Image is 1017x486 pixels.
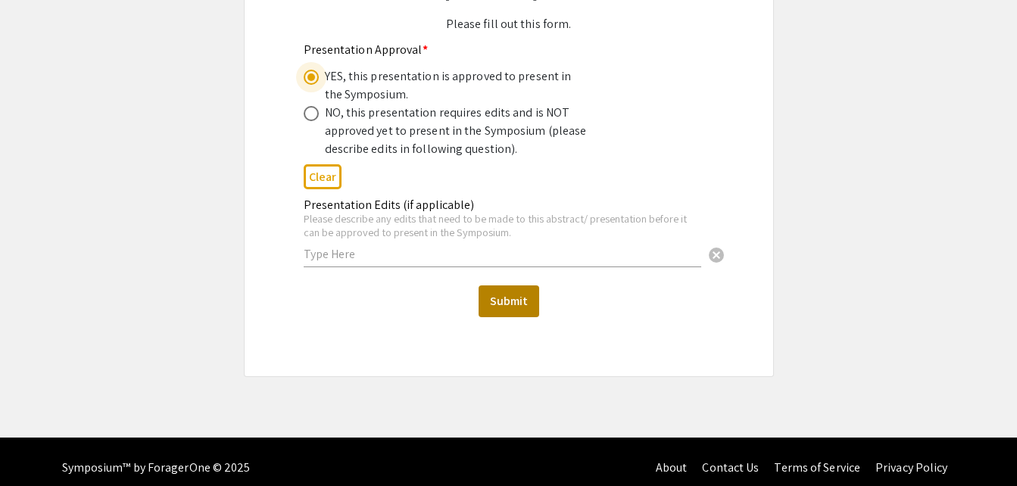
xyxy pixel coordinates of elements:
[304,164,342,189] button: Clear
[304,212,701,238] div: Please describe any edits that need to be made to this abstract/ presentation before it can be ap...
[701,239,732,269] button: Clear
[774,460,860,475] a: Terms of Service
[325,67,590,104] div: YES, this presentation is approved to present in the Symposium.
[304,246,701,262] input: Type Here
[875,460,947,475] a: Privacy Policy
[702,460,759,475] a: Contact Us
[304,197,474,213] mat-label: Presentation Edits (if applicable)
[707,246,725,264] span: cancel
[11,418,64,475] iframe: Chat
[656,460,688,475] a: About
[325,104,590,158] div: NO, this presentation requires edits and is NOT approved yet to present in the Symposium (please ...
[304,15,714,33] p: Please fill out this form.
[304,42,428,58] mat-label: Presentation Approval
[479,285,539,317] button: Submit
